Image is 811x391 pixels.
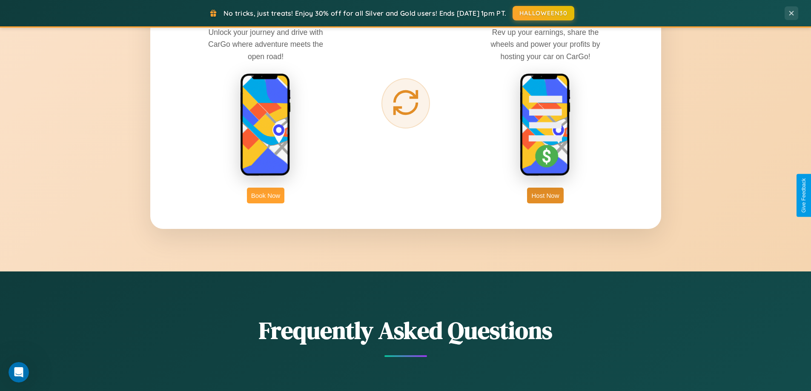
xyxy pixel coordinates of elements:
img: rent phone [240,73,291,177]
button: Host Now [527,188,563,203]
p: Unlock your journey and drive with CarGo where adventure meets the open road! [202,26,330,62]
button: HALLOWEEN30 [513,6,574,20]
div: Give Feedback [801,178,807,213]
p: Rev up your earnings, share the wheels and power your profits by hosting your car on CarGo! [481,26,609,62]
h2: Frequently Asked Questions [150,314,661,347]
span: No tricks, just treats! Enjoy 30% off for all Silver and Gold users! Ends [DATE] 1pm PT. [224,9,506,17]
iframe: Intercom live chat [9,362,29,382]
img: host phone [520,73,571,177]
button: Book Now [247,188,284,203]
